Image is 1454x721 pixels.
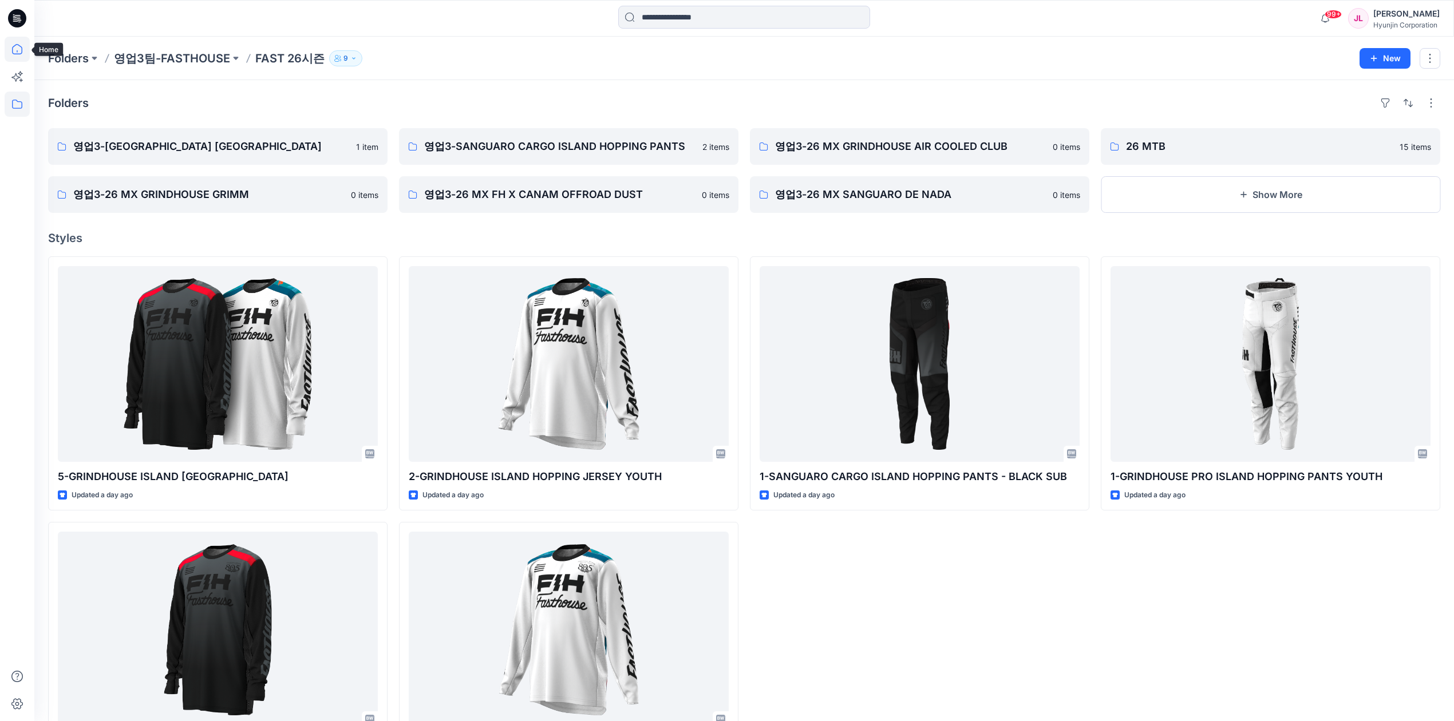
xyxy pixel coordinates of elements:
[424,187,695,203] p: 영업3-26 MX FH X CANAM OFFROAD DUST
[750,128,1089,165] a: 영업3-26 MX GRINDHOUSE AIR COOLED CLUB0 items
[1373,21,1440,29] div: Hyunjin Corporation
[1111,469,1431,485] p: 1-GRINDHOUSE PRO ISLAND HOPPING PANTS YOUTH
[73,138,349,154] p: 영업3-[GEOGRAPHIC_DATA] [GEOGRAPHIC_DATA]
[343,52,348,65] p: 9
[114,50,230,66] a: 영업3팀-FASTHOUSE
[409,469,729,485] p: 2-GRINDHOUSE ISLAND HOPPING JERSEY YOUTH
[1053,189,1080,201] p: 0 items
[1325,10,1342,19] span: 99+
[72,489,133,501] p: Updated a day ago
[750,176,1089,213] a: 영업3-26 MX SANGUARO DE NADA0 items
[48,96,89,110] h4: Folders
[1053,141,1080,153] p: 0 items
[760,469,1080,485] p: 1-SANGUARO CARGO ISLAND HOPPING PANTS - BLACK SUB
[773,489,835,501] p: Updated a day ago
[422,489,484,501] p: Updated a day ago
[255,50,325,66] p: FAST 26시즌
[48,128,388,165] a: 영업3-[GEOGRAPHIC_DATA] [GEOGRAPHIC_DATA]1 item
[48,231,1440,245] h4: Styles
[58,469,378,485] p: 5-GRINDHOUSE ISLAND [GEOGRAPHIC_DATA]
[1101,128,1440,165] a: 26 MTB15 items
[702,141,729,153] p: 2 items
[702,189,729,201] p: 0 items
[48,50,89,66] a: Folders
[775,138,1046,154] p: 영업3-26 MX GRINDHOUSE AIR COOLED CLUB
[399,128,738,165] a: 영업3-SANGUARO CARGO ISLAND HOPPING PANTS2 items
[356,141,378,153] p: 1 item
[1101,176,1440,213] button: Show More
[73,187,344,203] p: 영업3-26 MX GRINDHOUSE GRIMM
[409,266,729,462] a: 2-GRINDHOUSE ISLAND HOPPING JERSEY YOUTH
[58,266,378,462] a: 5-GRINDHOUSE ISLAND HOPPING JERSEY
[1360,48,1410,69] button: New
[775,187,1046,203] p: 영업3-26 MX SANGUARO DE NADA
[760,266,1080,462] a: 1-SANGUARO CARGO ISLAND HOPPING PANTS - BLACK SUB
[424,138,696,154] p: 영업3-SANGUARO CARGO ISLAND HOPPING PANTS
[48,176,388,213] a: 영업3-26 MX GRINDHOUSE GRIMM0 items
[1348,8,1369,29] div: JL
[399,176,738,213] a: 영업3-26 MX FH X CANAM OFFROAD DUST0 items
[1111,266,1431,462] a: 1-GRINDHOUSE PRO ISLAND HOPPING PANTS YOUTH
[1126,138,1393,154] p: 26 MTB
[1124,489,1186,501] p: Updated a day ago
[351,189,378,201] p: 0 items
[1373,7,1440,21] div: [PERSON_NAME]
[1400,141,1431,153] p: 15 items
[329,50,362,66] button: 9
